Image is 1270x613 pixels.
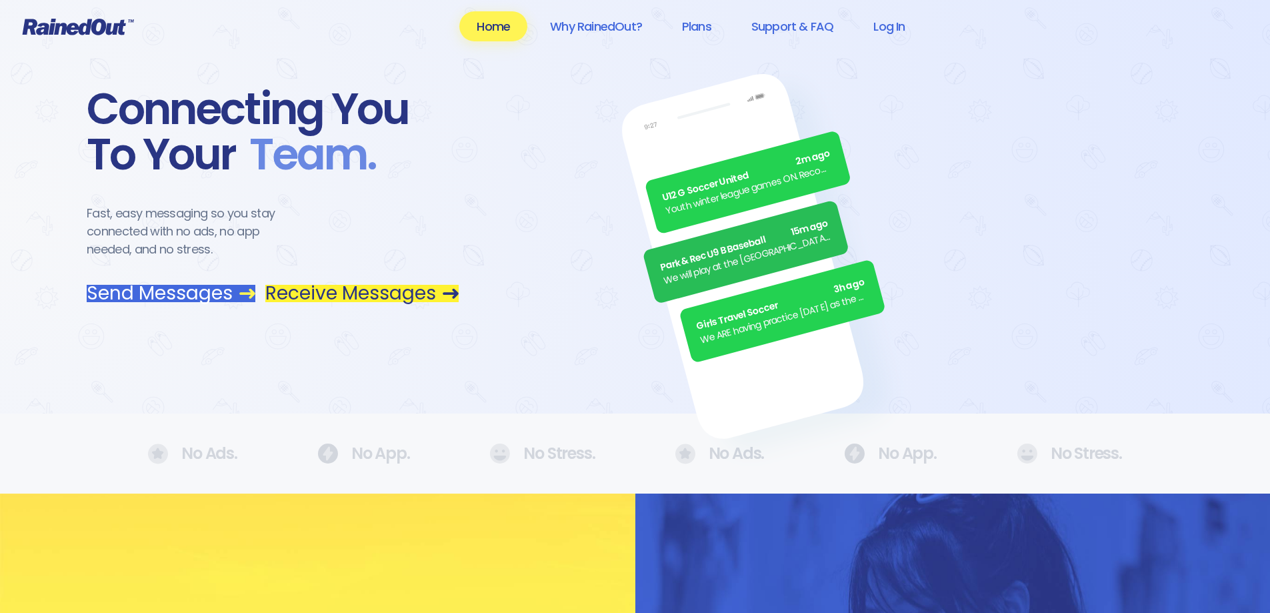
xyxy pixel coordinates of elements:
[1017,444,1122,464] div: No Stress.
[699,289,870,348] div: We ARE having practice [DATE] as the sun is finally out.
[87,285,255,302] a: Send Messages
[675,444,695,464] img: No Ads.
[675,444,765,464] div: No Ads.
[87,87,459,177] div: Connecting You To Your
[533,11,659,41] a: Why RainedOut?
[695,275,867,334] div: Girls Travel Soccer
[489,444,510,464] img: No Ads.
[489,444,595,464] div: No Stress.
[844,444,937,464] div: No App.
[1017,444,1037,464] img: No Ads.
[789,216,829,239] span: 15m ago
[795,147,832,169] span: 2m ago
[664,160,835,219] div: Youth winter league games ON. Recommend running shoes/sneakers for players as option for footwear.
[856,11,922,41] a: Log In
[659,216,830,275] div: Park & Rec U9 B Baseball
[665,11,729,41] a: Plans
[148,444,168,464] img: No Ads.
[148,444,237,464] div: No Ads.
[236,132,376,177] span: Team .
[662,229,833,288] div: We will play at the [GEOGRAPHIC_DATA]. Wear white, be at the field by 5pm.
[844,444,865,464] img: No Ads.
[832,275,866,297] span: 3h ago
[317,444,410,464] div: No App.
[661,147,832,205] div: U12 G Soccer United
[87,204,300,258] div: Fast, easy messaging so you stay connected with no ads, no app needed, and no stress.
[265,285,459,302] a: Receive Messages
[459,11,527,41] a: Home
[317,444,338,464] img: No Ads.
[734,11,851,41] a: Support & FAQ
